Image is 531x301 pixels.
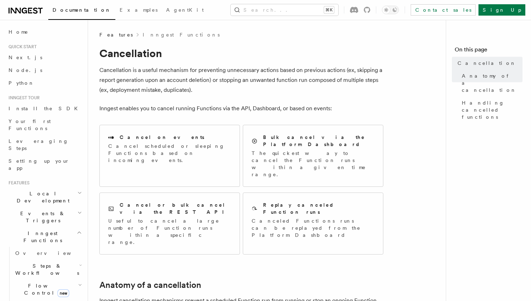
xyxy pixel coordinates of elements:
button: Steps & Workflows [12,260,83,279]
span: Features [6,180,29,186]
span: Python [9,80,34,86]
a: Sign Up [478,4,525,16]
p: Cancellation is a useful mechanism for preventing unnecessary actions based on previous actions (... [99,65,383,95]
h4: On this page [455,45,522,57]
h1: Cancellation [99,47,383,60]
a: Bulk cancel via the Platform DashboardThe quickest way to cancel the Function runs within a given... [243,125,383,187]
span: Local Development [6,190,77,204]
p: The quickest way to cancel the Function runs within a given time range. [252,150,374,178]
span: Flow Control [12,282,78,296]
a: Anatomy of a cancellation [99,280,201,290]
span: Node.js [9,67,42,73]
a: Install the SDK [6,102,83,115]
a: Cancel on eventsCancel scheduled or sleeping Functions based on incoming events. [99,125,240,187]
a: Anatomy of a cancellation [459,69,522,96]
a: Documentation [48,2,115,20]
span: Overview [15,250,88,256]
span: Inngest Functions [6,230,77,244]
span: Anatomy of a cancellation [462,72,522,94]
a: Contact sales [411,4,476,16]
h2: Cancel or bulk cancel via the REST API [120,201,231,216]
h2: Cancel on events [120,134,204,141]
span: Cancellation [458,60,516,67]
p: Cancel scheduled or sleeping Functions based on incoming events. [108,143,231,164]
a: Home [6,26,83,38]
button: Inngest Functions [6,227,83,247]
button: Events & Triggers [6,207,83,227]
span: new [58,289,69,297]
span: AgentKit [166,7,204,13]
a: Node.js [6,64,83,77]
a: Inngest Functions [143,31,220,38]
span: Quick start [6,44,37,50]
h2: Replay canceled Function runs [263,201,374,216]
a: Cancel or bulk cancel via the REST APIUseful to cancel a large number of Function runs within a s... [99,193,240,255]
a: Your first Functions [6,115,83,135]
span: Steps & Workflows [12,262,79,277]
span: Features [99,31,133,38]
a: Next.js [6,51,83,64]
a: Setting up your app [6,155,83,174]
span: Setting up your app [9,158,70,171]
a: Examples [115,2,162,19]
span: Next.js [9,55,42,60]
button: Flow Controlnew [12,279,83,299]
button: Local Development [6,187,83,207]
p: Canceled Functions runs can be replayed from the Platform Dashboard [252,217,374,239]
a: Replay canceled Function runsCanceled Functions runs can be replayed from the Platform Dashboard [243,193,383,255]
a: Handling cancelled functions [459,96,522,123]
span: Your first Functions [9,118,51,131]
span: Events & Triggers [6,210,77,224]
kbd: ⌘K [324,6,334,13]
a: AgentKit [162,2,208,19]
span: Documentation [53,7,111,13]
button: Toggle dark mode [382,6,399,14]
h2: Bulk cancel via the Platform Dashboard [263,134,374,148]
span: Handling cancelled functions [462,99,522,121]
span: Examples [120,7,158,13]
span: Inngest tour [6,95,40,101]
span: Install the SDK [9,106,82,111]
span: Leveraging Steps [9,138,69,151]
p: Useful to cancel a large number of Function runs within a specific range. [108,217,231,246]
span: Home [9,28,28,35]
a: Python [6,77,83,89]
a: Leveraging Steps [6,135,83,155]
a: Cancellation [455,57,522,69]
p: Inngest enables you to cancel running Functions via the API, Dashboard, or based on events: [99,104,383,113]
a: Overview [12,247,83,260]
button: Search...⌘K [231,4,338,16]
